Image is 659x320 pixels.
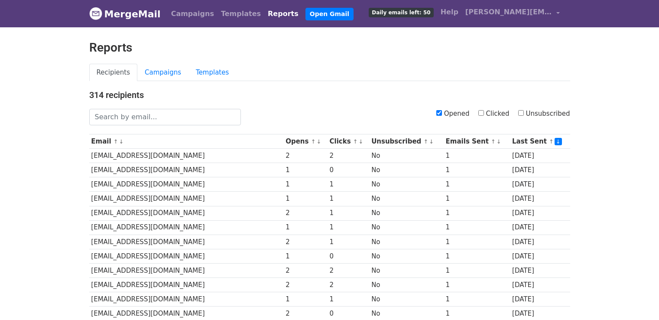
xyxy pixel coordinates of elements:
a: Help [437,3,462,21]
label: Opened [436,109,470,119]
td: 1 [328,177,370,192]
td: 1 [283,292,327,307]
a: ↑ [353,138,358,145]
span: Daily emails left: 50 [369,8,433,17]
td: 1 [328,220,370,235]
th: Last Sent [510,134,570,149]
td: No [369,177,443,192]
td: [EMAIL_ADDRESS][DOMAIN_NAME] [89,220,284,235]
a: Reports [264,5,302,23]
label: Clicked [478,109,510,119]
td: 1 [444,163,510,177]
td: 1 [283,220,327,235]
a: ↑ [311,138,316,145]
td: [EMAIL_ADDRESS][DOMAIN_NAME] [89,292,284,307]
td: 2 [283,263,327,278]
td: 1 [444,292,510,307]
td: No [369,149,443,163]
td: 1 [283,249,327,263]
td: [EMAIL_ADDRESS][DOMAIN_NAME] [89,235,284,249]
td: 2 [328,263,370,278]
img: MergeMail logo [89,7,102,20]
td: 1 [328,235,370,249]
a: ↑ [424,138,429,145]
h4: 314 recipients [89,90,570,100]
td: [DATE] [510,163,570,177]
th: Clicks [328,134,370,149]
a: ↓ [359,138,364,145]
a: ↓ [555,138,562,145]
a: ↓ [316,138,321,145]
td: [DATE] [510,263,570,278]
td: 1 [283,192,327,206]
a: Templates [218,5,264,23]
td: 1 [328,292,370,307]
a: Daily emails left: 50 [365,3,437,21]
td: 2 [283,149,327,163]
td: No [369,263,443,278]
td: 2 [328,278,370,292]
th: Email [89,134,284,149]
a: Templates [188,64,236,82]
input: Search by email... [89,109,241,125]
td: [DATE] [510,278,570,292]
td: No [369,278,443,292]
a: Campaigns [137,64,188,82]
a: Recipients [89,64,138,82]
td: No [369,292,443,307]
th: Emails Sent [444,134,510,149]
input: Unsubscribed [518,110,524,116]
td: [DATE] [510,292,570,307]
th: Unsubscribed [369,134,443,149]
td: 1 [444,177,510,192]
td: 1 [444,278,510,292]
td: [DATE] [510,220,570,235]
td: 2 [283,278,327,292]
td: [EMAIL_ADDRESS][DOMAIN_NAME] [89,263,284,278]
td: No [369,192,443,206]
td: No [369,249,443,263]
a: Campaigns [168,5,218,23]
td: 2 [283,235,327,249]
td: 1 [328,206,370,220]
td: [DATE] [510,206,570,220]
td: [DATE] [510,192,570,206]
td: 1 [328,192,370,206]
td: No [369,163,443,177]
a: ↑ [114,138,118,145]
td: 2 [328,149,370,163]
th: Opens [283,134,327,149]
td: [DATE] [510,249,570,263]
td: 1 [444,192,510,206]
a: ↓ [497,138,501,145]
td: 1 [444,263,510,278]
td: [DATE] [510,149,570,163]
td: 0 [328,249,370,263]
td: [EMAIL_ADDRESS][DOMAIN_NAME] [89,149,284,163]
a: ↑ [549,138,554,145]
td: 1 [444,235,510,249]
td: 1 [444,249,510,263]
td: [EMAIL_ADDRESS][DOMAIN_NAME] [89,192,284,206]
td: 1 [444,149,510,163]
a: MergeMail [89,5,161,23]
label: Unsubscribed [518,109,570,119]
td: 0 [328,163,370,177]
a: [PERSON_NAME][EMAIL_ADDRESS][DOMAIN_NAME] [462,3,563,24]
td: [EMAIL_ADDRESS][DOMAIN_NAME] [89,249,284,263]
a: ↑ [491,138,496,145]
td: [DATE] [510,235,570,249]
a: ↓ [429,138,434,145]
td: [EMAIL_ADDRESS][DOMAIN_NAME] [89,163,284,177]
h2: Reports [89,40,570,55]
a: ↓ [119,138,124,145]
td: No [369,206,443,220]
td: 1 [444,206,510,220]
td: 1 [283,163,327,177]
input: Opened [436,110,442,116]
td: [EMAIL_ADDRESS][DOMAIN_NAME] [89,206,284,220]
td: 2 [283,206,327,220]
td: [EMAIL_ADDRESS][DOMAIN_NAME] [89,278,284,292]
td: No [369,220,443,235]
td: [EMAIL_ADDRESS][DOMAIN_NAME] [89,177,284,192]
